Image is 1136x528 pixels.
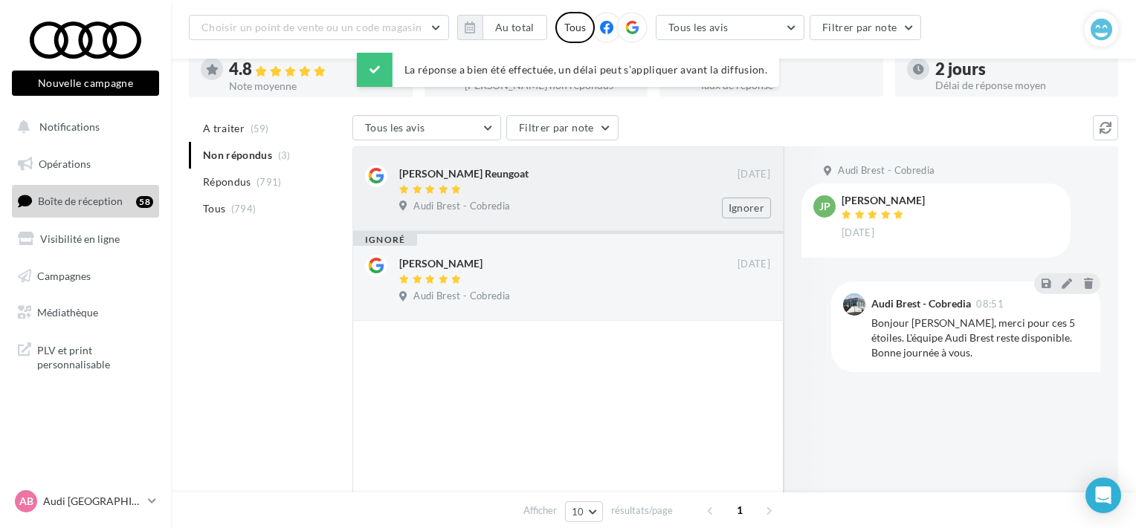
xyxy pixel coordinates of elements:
[19,494,33,509] span: AB
[611,503,673,518] span: résultats/page
[399,166,529,181] div: [PERSON_NAME] Reungoat
[668,21,729,33] span: Tous les avis
[37,340,153,372] span: PLV et print personnalisable
[399,256,483,271] div: [PERSON_NAME]
[842,195,925,206] div: [PERSON_NAME]
[9,297,162,328] a: Médiathèque
[457,15,547,40] button: Au total
[871,299,971,309] div: Audi Brest - Cobredia
[357,53,779,87] div: La réponse a bien été effectuée, un délai peut s’appliquer avant la diffusion.
[819,199,830,214] span: JP
[483,15,547,40] button: Au total
[555,12,595,43] div: Tous
[203,201,225,216] span: Tous
[203,121,245,136] span: A traiter
[40,232,120,245] span: Visibilité en ligne
[1085,478,1121,513] div: Open Intercom Messenger
[728,498,752,522] span: 1
[9,334,162,378] a: PLV et print personnalisable
[935,61,1107,77] div: 2 jours
[136,196,153,208] div: 58
[413,200,510,213] span: Audi Brest - Cobredia
[700,61,871,77] div: 100 %
[353,234,417,246] div: ignoré
[203,175,251,189] span: Répondus
[572,506,584,518] span: 10
[12,71,159,96] button: Nouvelle campagne
[722,198,771,218] button: Ignorer
[9,185,162,217] a: Boîte de réception58
[871,316,1088,360] div: Bonjour [PERSON_NAME], merci pour ces 5 étoiles. L'équipe Audi Brest reste disponible. Bonne jour...
[37,306,98,319] span: Médiathèque
[506,115,619,140] button: Filtrer par note
[201,21,422,33] span: Choisir un point de vente ou un code magasin
[9,224,162,255] a: Visibilité en ligne
[251,123,269,134] span: (59)
[229,81,401,91] div: Note moyenne
[976,299,1004,309] span: 08:51
[189,15,449,40] button: Choisir un point de vente ou un code magasin
[39,120,100,133] span: Notifications
[39,157,91,170] span: Opérations
[838,164,935,177] span: Audi Brest - Cobredia
[9,261,162,292] a: Campagnes
[231,203,256,215] span: (794)
[523,503,557,518] span: Afficher
[935,80,1107,91] div: Délai de réponse moyen
[700,80,871,91] div: Taux de réponse
[37,269,91,281] span: Campagnes
[352,115,501,140] button: Tous les avis
[9,111,156,143] button: Notifications
[43,494,142,509] p: Audi [GEOGRAPHIC_DATA]
[256,176,282,188] span: (791)
[565,501,603,522] button: 10
[656,15,804,40] button: Tous les avis
[229,61,401,78] div: 4.8
[738,258,770,271] span: [DATE]
[12,487,159,515] a: AB Audi [GEOGRAPHIC_DATA]
[738,168,770,181] span: [DATE]
[413,290,510,303] span: Audi Brest - Cobredia
[38,195,123,207] span: Boîte de réception
[842,226,874,240] span: [DATE]
[365,121,425,134] span: Tous les avis
[810,15,922,40] button: Filtrer par note
[9,149,162,180] a: Opérations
